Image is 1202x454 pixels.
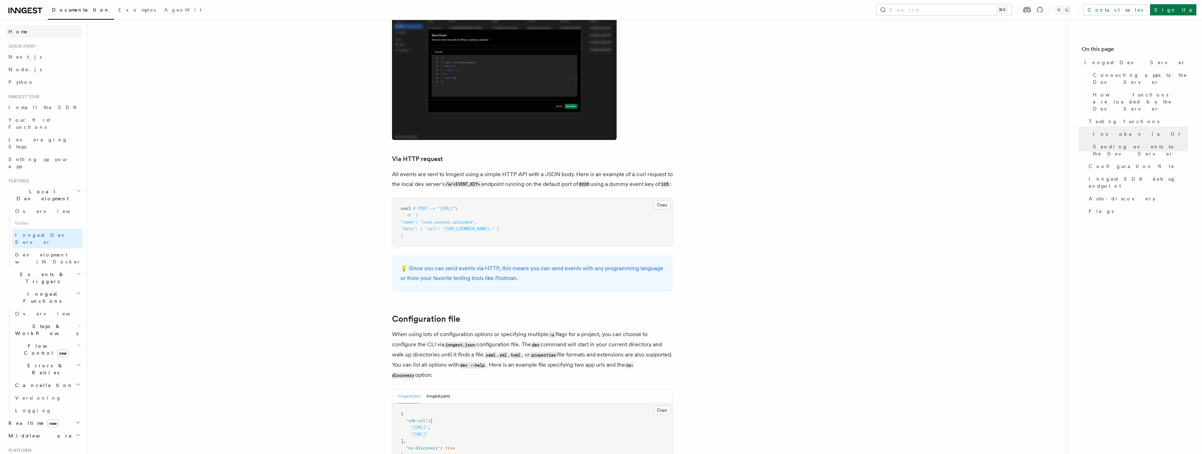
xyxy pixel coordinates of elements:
[12,307,82,320] a: Overview
[12,323,78,337] span: Steps & Workflows
[6,63,82,76] a: Node.js
[6,432,72,439] span: Middleware
[531,342,541,348] code: dev
[1089,195,1155,202] span: Auto-discovery
[12,404,82,417] a: Logging
[1090,88,1188,115] a: How functions are loaded by the Dev Server
[6,271,77,285] span: Events & Triggers
[401,220,477,225] span: "name": "user.avatar.uploaded",
[12,218,82,229] span: Guides
[1086,205,1188,218] a: Flags
[1086,173,1188,192] a: Inngest SDK debug endpoint
[411,432,428,437] span: "[URL]"
[498,352,508,358] code: yml
[413,213,418,218] span: '{
[428,425,430,430] span: ,
[426,389,450,403] button: inngest.yaml
[15,252,81,265] span: Development with Docker
[530,352,557,358] code: properties
[1086,192,1188,205] a: Auto-discovery
[654,406,670,415] button: Copy
[654,200,670,209] button: Copy
[8,67,42,72] span: Node.js
[430,206,435,211] span: -v
[411,425,428,430] span: "[URL]"
[403,439,406,443] span: ,
[6,307,82,417] div: Inngest Functions
[12,382,73,389] span: Cancellation
[6,25,82,38] a: Home
[12,359,82,379] button: Errors & Retries
[401,206,411,211] span: curl
[6,420,59,427] span: Realtime
[6,185,82,205] button: Local Development
[6,268,82,288] button: Events & Triggers
[438,206,455,211] span: "[URL]"
[164,7,201,13] span: AgentKit
[1093,91,1188,112] span: How functions are loaded by the Dev Server
[8,105,81,110] span: Install the SDK
[997,6,1007,13] kbd: ⌘K
[160,2,206,19] a: AgentKit
[1082,45,1188,56] h4: On this page
[1055,6,1071,14] button: Toggle dark mode
[660,181,670,187] code: 123
[392,154,443,164] a: Via HTTP request
[548,332,556,338] code: -u
[401,226,499,231] span: "data": { "url": "[URL][DOMAIN_NAME]." }
[1150,4,1196,15] a: Sign Up
[6,188,77,202] span: Local Development
[1093,131,1186,138] span: Invoke via UI
[12,229,82,248] a: Inngest Dev Server
[1084,59,1186,66] span: Inngest Dev Server
[1086,115,1188,128] a: Testing functions
[8,117,50,130] span: Your first Functions
[6,114,82,133] a: Your first Functions
[398,389,421,403] button: inngest.json
[401,233,406,238] span: }'
[6,44,36,49] span: Quick start
[406,418,428,423] span: "sdk-url"
[392,314,460,324] a: Configuration file
[6,101,82,114] a: Install the SDK
[8,156,69,169] span: Setting up your app
[1082,56,1188,69] a: Inngest Dev Server
[15,208,87,214] span: Overview
[6,417,82,429] button: Realtimenew
[6,205,82,268] div: Local Development
[1089,175,1188,189] span: Inngest SDK debug endpoint
[15,232,75,245] span: Inngest Dev Server
[428,418,430,423] span: :
[1090,69,1188,88] a: Connecting apps to the Dev Server
[12,320,82,340] button: Steps & Workflows
[8,28,28,35] span: Home
[12,205,82,218] a: Overview
[8,54,42,60] span: Next.js
[118,7,156,13] span: Examples
[12,392,82,404] a: Versioning
[444,342,476,348] code: inngest.json
[510,352,522,358] code: toml
[15,408,52,413] span: Logging
[485,352,497,358] code: yaml
[406,446,440,450] span: "no-discovery"
[6,153,82,173] a: Setting up your app
[1090,128,1188,140] a: Invoke via UI
[48,2,114,20] a: Documentation
[6,288,82,307] button: Inngest Functions
[1086,160,1188,173] a: Configuration file
[406,213,411,218] span: -d
[1090,140,1188,160] a: Sending events to the Dev Server
[401,439,403,443] span: ]
[400,263,664,283] p: 💡 Since you can send events via HTTP, this means you can send events with any programming languag...
[418,206,428,211] span: POST
[392,362,634,379] code: no-discovery
[8,137,68,149] span: Leveraging Steps
[6,291,76,305] span: Inngest Functions
[6,448,32,453] span: Platform
[1089,208,1114,215] span: Flags
[15,395,61,401] span: Versioning
[1093,72,1188,86] span: Connecting apps to the Dev Server
[6,133,82,153] a: Leveraging Steps
[392,329,673,380] p: When using lots of configuration options or specifying multiple flags for a project, you can choo...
